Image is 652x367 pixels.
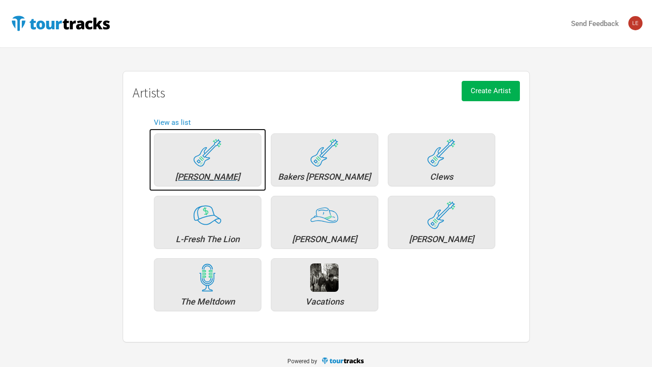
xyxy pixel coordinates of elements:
[149,191,266,253] a: L-Fresh The Lion
[193,205,222,226] img: tourtracks_icons_FA_02_icons_hiphop.svg
[427,201,456,229] img: tourtracks_icons_FA_01_icons_rock.svg
[154,118,191,127] a: View as list
[266,253,383,316] a: Vacations
[9,14,112,33] img: TourTracks
[276,297,373,306] div: Vacations
[310,207,339,224] img: tourtracks_icons_FA_06_icons_country.svg
[193,201,222,229] div: L-Fresh The Lion
[310,201,339,229] div: Mika James
[159,297,256,306] div: The Meltdown
[393,235,490,244] div: Spacey Jane
[310,263,339,292] div: Vacations
[310,139,339,167] img: tourtracks_icons_FA_01_icons_rock.svg
[159,235,256,244] div: L-Fresh The Lion
[393,173,490,181] div: Clews
[193,263,222,292] div: The Meltdown
[276,173,373,181] div: Bakers Eddy
[321,357,365,365] img: TourTracks
[383,191,500,253] a: [PERSON_NAME]
[266,129,383,191] a: Bakers [PERSON_NAME]
[193,139,222,167] img: tourtracks_icons_FA_01_icons_rock.svg
[266,191,383,253] a: [PERSON_NAME]
[471,87,511,95] span: Create Artist
[383,129,500,191] a: Clews
[149,129,266,191] a: [PERSON_NAME]
[287,358,317,364] span: Powered by
[193,139,222,167] div: Alex Lahey
[427,201,456,229] div: Spacey Jane
[310,263,339,292] img: 193a5478-2c29-4517-896b-9daa6e5fe4ea-Boyle_Vacations_0115.jpg.png
[310,139,339,167] div: Bakers Eddy
[462,81,520,101] button: Create Artist
[276,235,373,244] div: Mika James
[133,86,520,100] h1: Artists
[628,16,643,30] img: leigh
[149,253,266,316] a: The Meltdown
[193,263,222,292] img: tourtracks_icons_FA_11_icons_rnb.svg
[427,139,456,167] img: tourtracks_icons_FA_01_icons_rock.svg
[427,139,456,167] div: Clews
[159,173,256,181] div: Alex Lahey
[571,19,619,28] strong: Send Feedback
